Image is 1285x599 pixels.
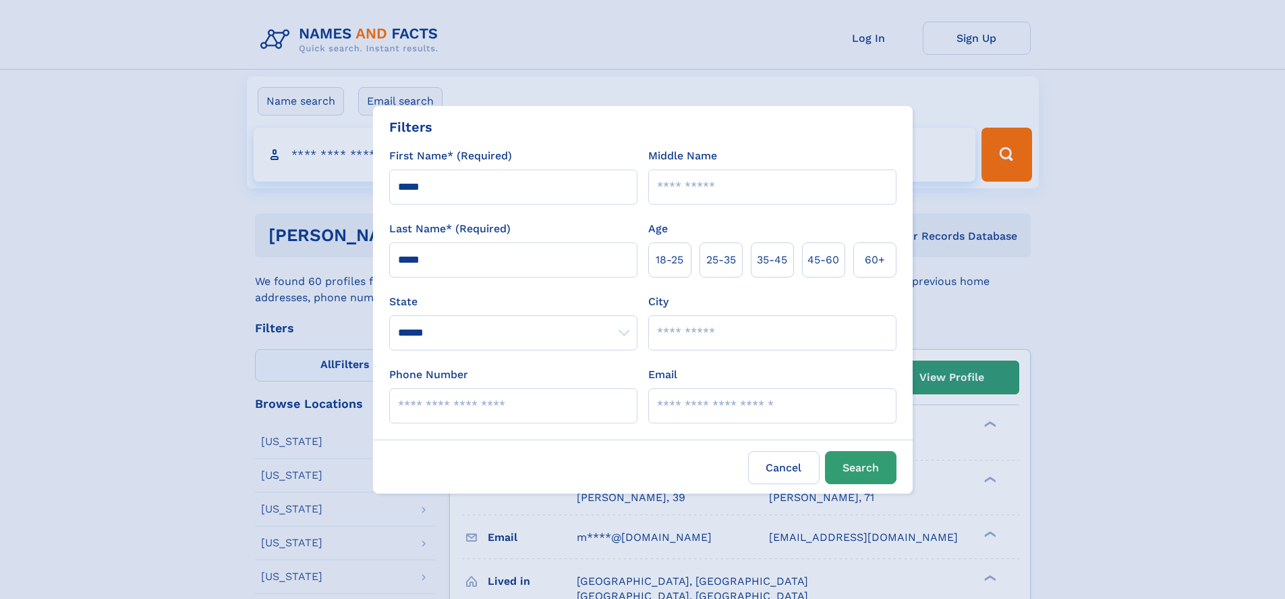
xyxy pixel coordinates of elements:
[648,294,668,310] label: City
[389,148,512,164] label: First Name* (Required)
[389,117,432,137] div: Filters
[757,252,787,268] span: 35‑45
[389,221,511,237] label: Last Name* (Required)
[807,252,839,268] span: 45‑60
[865,252,885,268] span: 60+
[648,148,717,164] label: Middle Name
[648,221,668,237] label: Age
[825,451,896,484] button: Search
[389,367,468,383] label: Phone Number
[389,294,637,310] label: State
[656,252,683,268] span: 18‑25
[648,367,677,383] label: Email
[748,451,820,484] label: Cancel
[706,252,736,268] span: 25‑35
